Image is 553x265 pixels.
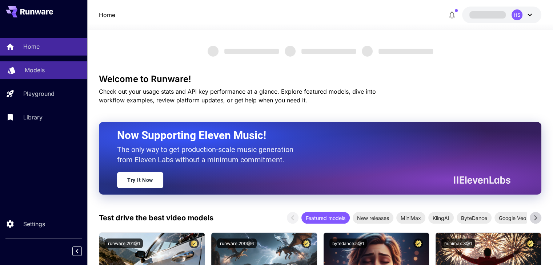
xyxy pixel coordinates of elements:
div: Featured models [301,212,350,224]
nav: breadcrumb [99,11,115,19]
button: HS [462,7,541,23]
span: Google Veo [494,214,530,222]
span: Featured models [301,214,350,222]
span: MiniMax [396,214,425,222]
div: Google Veo [494,212,530,224]
div: MiniMax [396,212,425,224]
h2: Now Supporting Eleven Music! [117,129,505,142]
div: Collapse sidebar [78,245,87,258]
p: Home [23,42,40,51]
button: bytedance:5@1 [329,238,367,248]
h3: Welcome to Runware! [99,74,541,84]
div: New releases [353,212,393,224]
button: runware:200@6 [217,238,257,248]
p: Settings [23,220,45,228]
p: Models [25,66,45,74]
p: Playground [23,89,55,98]
button: Certified Model – Vetted for best performance and includes a commercial license. [413,238,423,248]
button: Certified Model – Vetted for best performance and includes a commercial license. [189,238,199,248]
div: HS [512,9,522,20]
p: Test drive the best video models [99,212,213,223]
div: ByteDance [457,212,492,224]
button: runware:201@1 [105,238,143,248]
a: Home [99,11,115,19]
button: Certified Model – Vetted for best performance and includes a commercial license. [525,238,535,248]
span: New releases [353,214,393,222]
button: Certified Model – Vetted for best performance and includes a commercial license. [301,238,311,248]
span: ByteDance [457,214,492,222]
span: KlingAI [428,214,454,222]
button: Collapse sidebar [72,246,82,256]
span: Check out your usage stats and API key performance at a glance. Explore featured models, dive int... [99,88,376,104]
p: The only way to get production-scale music generation from Eleven Labs without a minimum commitment. [117,144,299,165]
a: Try It Now [117,172,163,188]
button: minimax:3@1 [441,238,475,248]
div: KlingAI [428,212,454,224]
p: Library [23,113,43,122]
